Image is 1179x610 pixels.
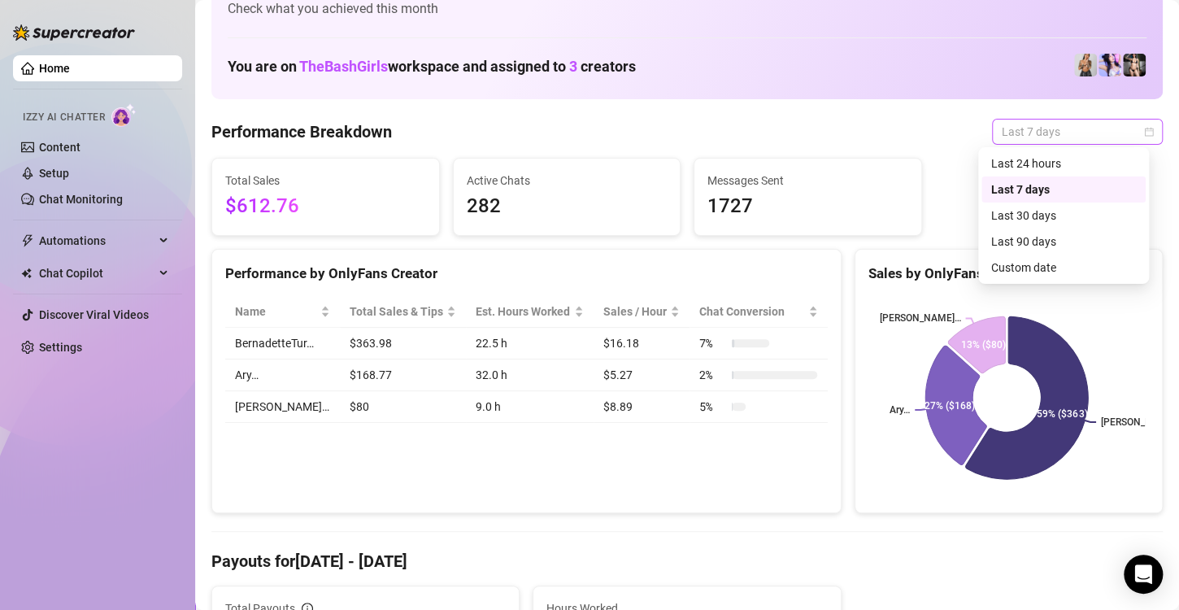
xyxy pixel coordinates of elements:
span: 1727 [707,191,908,222]
span: Last 7 days [1002,120,1153,144]
span: Sales / Hour [603,303,667,320]
div: Custom date [981,255,1146,281]
a: Content [39,141,80,154]
td: BernadetteTur… [225,328,340,359]
span: 282 [467,191,668,222]
td: $80 [340,391,467,423]
span: Active Chats [467,172,668,190]
span: Automations [39,228,154,254]
td: 22.5 h [466,328,594,359]
a: Home [39,62,70,75]
text: [PERSON_NAME]… [879,313,960,325]
span: calendar [1144,127,1154,137]
img: Bonnie [1123,54,1146,76]
img: Ary [1099,54,1121,76]
th: Sales / Hour [594,296,690,328]
div: Sales by OnlyFans Creator [868,263,1149,285]
td: $5.27 [594,359,690,391]
span: Messages Sent [707,172,908,190]
span: $612.76 [225,191,426,222]
img: AI Chatter [111,103,137,127]
text: Ary… [890,404,910,416]
div: Last 30 days [981,203,1146,229]
td: $363.98 [340,328,467,359]
span: 5 % [699,398,725,416]
div: Custom date [991,259,1136,277]
h1: You are on workspace and assigned to creators [228,58,636,76]
div: Last 24 hours [981,150,1146,176]
td: 32.0 h [466,359,594,391]
td: Ary… [225,359,340,391]
div: Last 30 days [991,207,1136,224]
h4: Performance Breakdown [211,120,392,143]
img: BernadetteTur [1074,54,1097,76]
a: Discover Viral Videos [39,308,149,321]
div: Open Intercom Messenger [1124,555,1163,594]
span: Chat Copilot [39,260,154,286]
th: Chat Conversion [690,296,828,328]
span: TheBashGirls [299,58,388,75]
h4: Payouts for [DATE] - [DATE] [211,550,1163,573]
span: Name [235,303,317,320]
span: 7 % [699,334,725,352]
span: Total Sales [225,172,426,190]
td: $8.89 [594,391,690,423]
td: [PERSON_NAME]… [225,391,340,423]
div: Last 90 days [991,233,1136,251]
div: Last 24 hours [991,155,1136,172]
img: Chat Copilot [21,268,32,279]
a: Chat Monitoring [39,193,123,206]
td: $16.18 [594,328,690,359]
a: Setup [39,167,69,180]
div: Last 7 days [981,176,1146,203]
div: Est. Hours Worked [476,303,571,320]
div: Last 7 days [991,181,1136,198]
span: Total Sales & Tips [350,303,444,320]
td: 9.0 h [466,391,594,423]
span: 3 [569,58,577,75]
div: Performance by OnlyFans Creator [225,263,828,285]
div: Last 90 days [981,229,1146,255]
th: Name [225,296,340,328]
span: thunderbolt [21,234,34,247]
span: 2 % [699,366,725,384]
span: Izzy AI Chatter [23,110,105,125]
span: Chat Conversion [699,303,805,320]
img: logo-BBDzfeDw.svg [13,24,135,41]
td: $168.77 [340,359,467,391]
a: Settings [39,341,82,354]
th: Total Sales & Tips [340,296,467,328]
